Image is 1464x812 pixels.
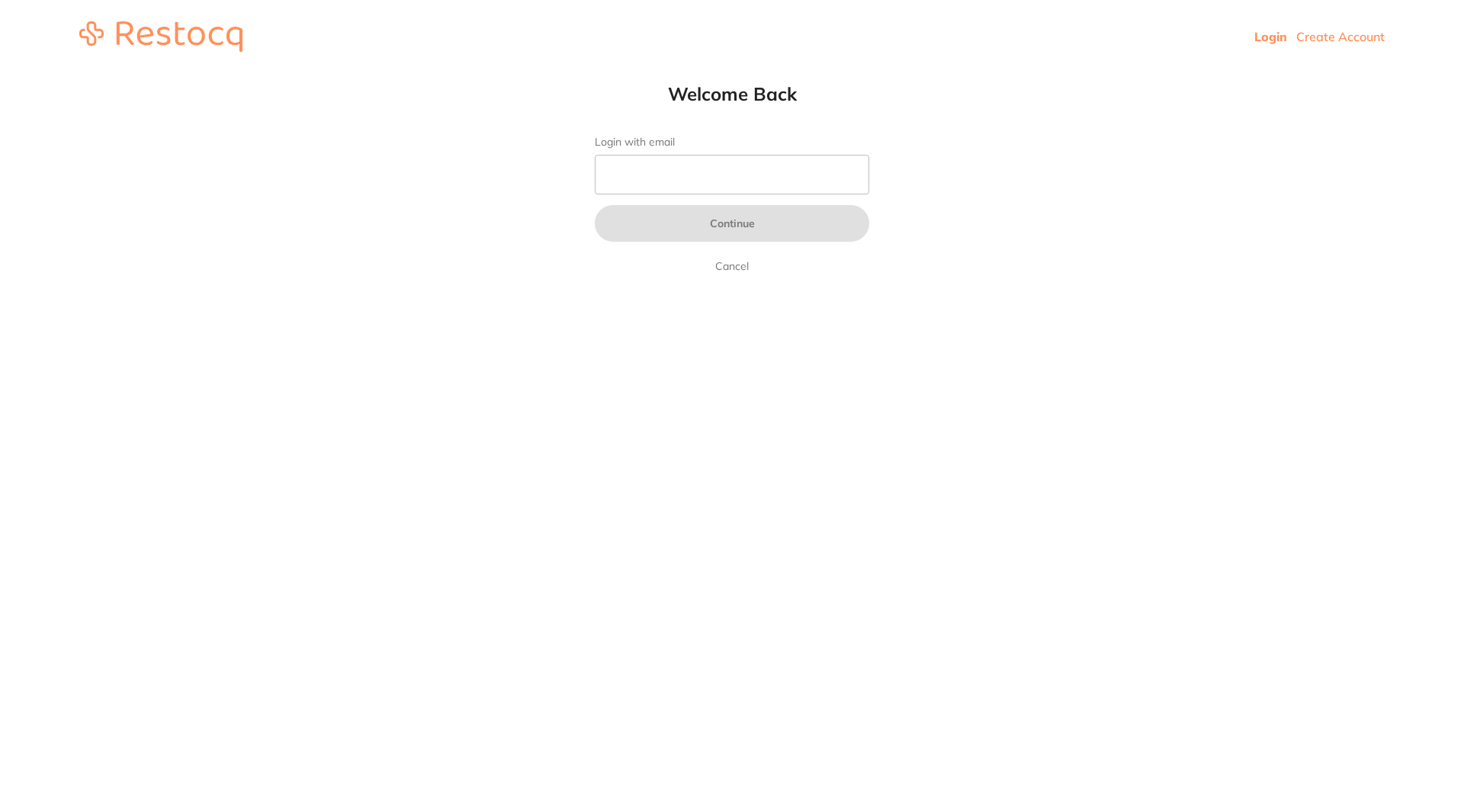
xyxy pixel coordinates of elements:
h1: Welcome Back [564,82,900,105]
label: Login with email [595,136,869,149]
img: restocq_logo.svg [79,21,242,52]
a: Cancel [712,257,752,275]
a: Login [1254,29,1287,44]
a: Create Account [1296,29,1385,44]
button: Continue [595,205,869,242]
